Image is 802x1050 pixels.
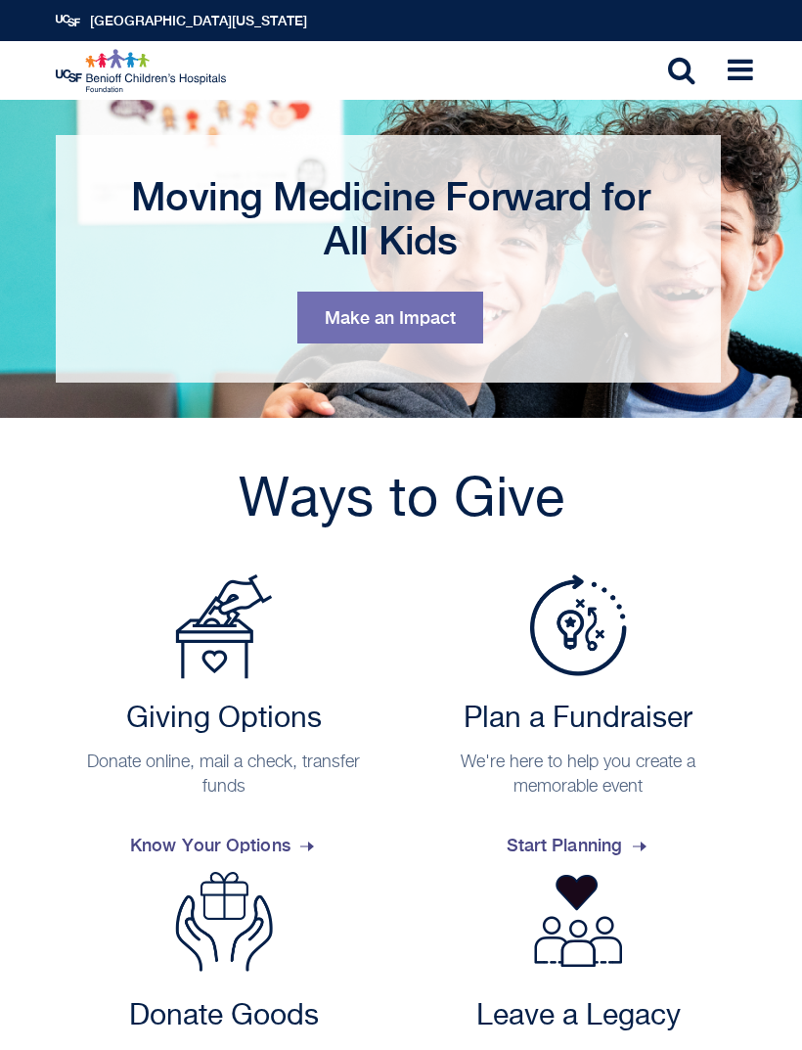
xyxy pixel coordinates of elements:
img: Logo for UCSF Benioff Children's Hospitals Foundation [56,49,229,93]
img: Donate Goods [175,872,273,972]
a: Plan a Fundraiser Plan a Fundraiser We're here to help you create a memorable event Start Planning [410,574,747,872]
span: Know Your Options [130,819,318,872]
a: Make an Impact [297,292,483,343]
span: Start Planning [507,819,650,872]
h2: Plan a Fundraiser [420,702,737,737]
h2: Giving Options [66,702,383,737]
p: We're here to help you create a memorable event [420,751,737,799]
h2: Donate Goods [66,999,383,1034]
img: Payment Options [175,574,273,679]
h2: Ways to Give [56,467,747,535]
a: [GEOGRAPHIC_DATA][US_STATE] [90,13,307,28]
h1: Moving Medicine Forward for All Kids [105,174,677,262]
a: Payment Options Giving Options Donate online, mail a check, transfer funds Know Your Options [56,574,393,872]
p: Donate online, mail a check, transfer funds [66,751,383,799]
img: Plan a Fundraiser [529,574,627,676]
h2: Leave a Legacy [420,999,737,1034]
